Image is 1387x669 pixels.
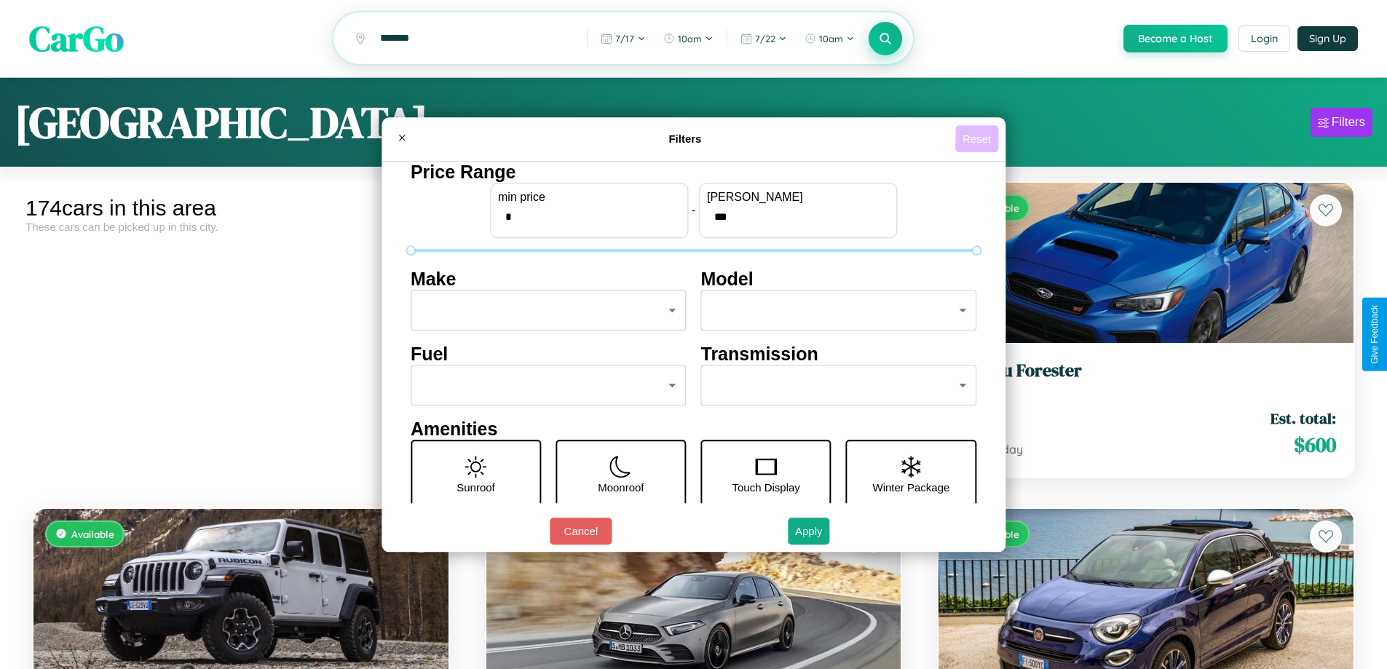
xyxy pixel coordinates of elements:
[707,191,889,204] label: [PERSON_NAME]
[411,162,976,183] h4: Price Range
[498,191,680,204] label: min price
[411,344,687,365] h4: Fuel
[593,27,653,50] button: 7/17
[1311,108,1372,137] button: Filters
[1238,25,1290,52] button: Login
[1294,430,1336,459] span: $ 600
[733,27,794,50] button: 7/22
[1271,408,1336,429] span: Est. total:
[732,478,799,497] p: Touch Display
[29,15,124,63] span: CarGo
[550,518,612,545] button: Cancel
[25,196,457,221] div: 174 cars in this area
[955,125,998,152] button: Reset
[1123,25,1228,52] button: Become a Host
[701,269,977,290] h4: Model
[956,360,1336,381] h3: Subaru Forester
[598,478,644,497] p: Moonroof
[411,419,976,440] h4: Amenities
[415,132,955,145] h4: Filters
[1332,115,1365,130] div: Filters
[1297,26,1358,51] button: Sign Up
[656,27,721,50] button: 10am
[819,33,843,44] span: 10am
[692,200,695,220] p: -
[701,344,977,365] h4: Transmission
[956,360,1336,396] a: Subaru Forester2023
[457,478,495,497] p: Sunroof
[71,528,114,540] span: Available
[797,27,862,50] button: 10am
[992,442,1023,456] span: / day
[788,518,830,545] button: Apply
[678,33,702,44] span: 10am
[15,92,428,152] h1: [GEOGRAPHIC_DATA]
[411,269,687,290] h4: Make
[615,33,634,44] span: 7 / 17
[755,33,775,44] span: 7 / 22
[1370,305,1380,364] div: Give Feedback
[25,221,457,233] div: These cars can be picked up in this city.
[873,478,950,497] p: Winter Package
